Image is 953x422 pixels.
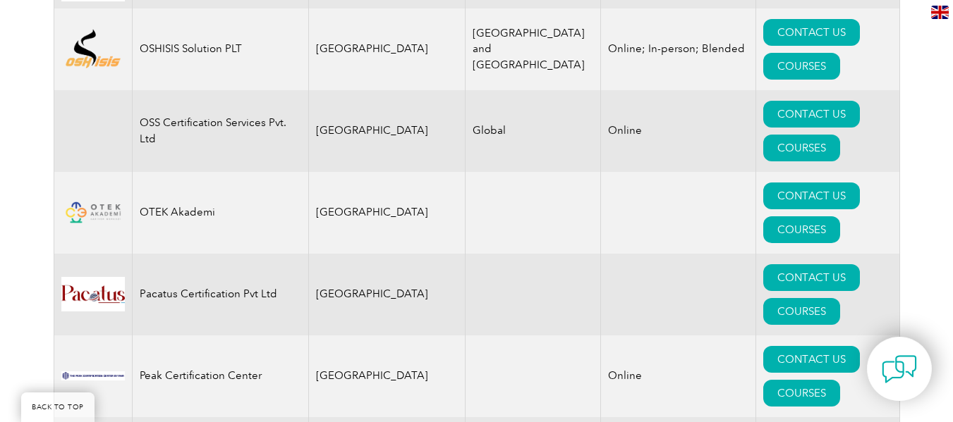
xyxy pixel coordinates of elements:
td: OSS Certification Services Pvt. Ltd [132,90,308,172]
a: CONTACT US [763,182,860,209]
a: CONTACT US [763,264,860,291]
a: BACK TO TOP [21,392,95,422]
img: 676db975-d0d1-ef11-a72f-00224892eff5-logo.png [61,195,125,230]
a: CONTACT US [763,19,860,46]
a: COURSES [763,380,840,407]
td: OSHISIS Solution PLT [132,8,308,90]
td: Online [601,90,756,172]
img: 5113d4a1-7437-ef11-a316-00224812a81c-logo.png [61,28,125,70]
a: COURSES [763,135,840,161]
td: [GEOGRAPHIC_DATA] [308,8,466,90]
td: Online; In-person; Blended [601,8,756,90]
img: a70504ba-a5a0-ef11-8a69-0022489701c2-logo.jpg [61,277,125,311]
td: [GEOGRAPHIC_DATA] [308,335,466,417]
td: OTEK Akademi [132,172,308,254]
td: [GEOGRAPHIC_DATA] [308,90,466,172]
a: COURSES [763,53,840,80]
a: COURSES [763,216,840,243]
img: contact-chat.png [882,352,917,387]
td: Pacatus Certification Pvt Ltd [132,254,308,335]
td: Peak Certification Center [132,335,308,417]
td: [GEOGRAPHIC_DATA] [308,254,466,335]
img: en [931,6,949,19]
td: Global [466,90,601,172]
a: CONTACT US [763,101,860,128]
td: [GEOGRAPHIC_DATA] and [GEOGRAPHIC_DATA] [466,8,601,90]
img: 063414e9-959b-ee11-be37-00224893a058-logo.png [61,371,125,380]
td: Online [601,335,756,417]
a: CONTACT US [763,346,860,373]
td: [GEOGRAPHIC_DATA] [308,172,466,254]
a: COURSES [763,298,840,325]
